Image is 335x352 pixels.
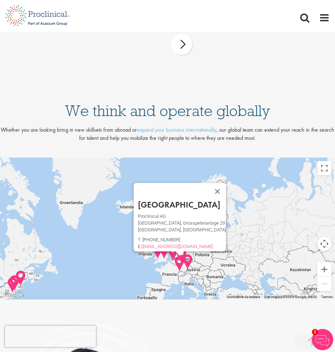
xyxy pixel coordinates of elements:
[138,200,226,209] h2: [GEOGRAPHIC_DATA]
[317,161,331,175] button: Attiva/disattiva vista schermo intero
[264,295,317,299] span: Dati mappa ©2025 Google, INEGI
[227,295,260,299] button: Scorciatoie da tastiera
[2,290,25,299] img: Google
[317,237,331,251] button: Controlli di visualizzazione della mappa
[171,34,193,55] div: next
[312,329,333,350] img: Chatbot
[138,221,226,225] p: [GEOGRAPHIC_DATA], Grosspeteranlage 29
[138,228,226,231] p: [GEOGRAPHIC_DATA], [GEOGRAPHIC_DATA]
[321,295,333,299] a: Termini (si apre in una nuova scheda)
[2,290,25,299] a: Visualizza questa zona in Google Maps (in una nuova finestra)
[317,277,331,291] button: Zoom indietro
[5,326,96,347] iframe: reCAPTCHA
[312,329,318,335] span: 1
[317,262,331,276] button: Zoom avanti
[209,183,226,200] button: Chiudi
[138,245,226,248] p: E.
[141,244,213,249] a: [EMAIL_ADDRESS][DOMAIN_NAME]
[138,215,226,218] p: Proclinical AG
[137,126,216,133] a: expand your business internationally
[138,238,226,241] p: T. [PHONE_NUMBER]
